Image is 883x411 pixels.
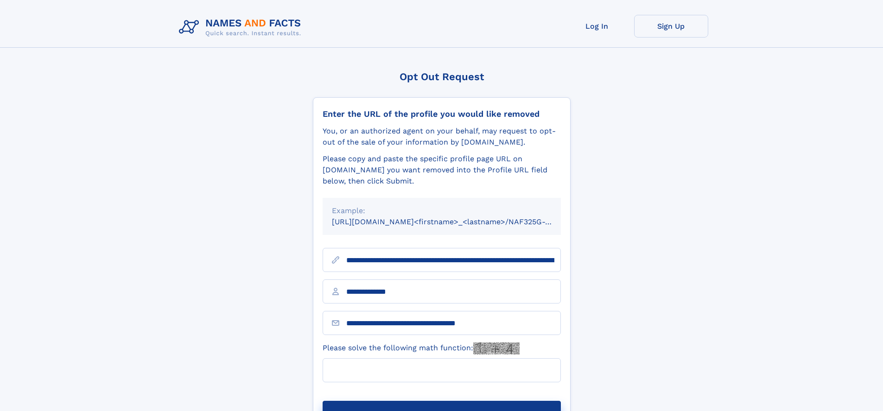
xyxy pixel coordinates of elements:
[175,15,309,40] img: Logo Names and Facts
[332,205,552,216] div: Example:
[323,342,520,354] label: Please solve the following math function:
[323,126,561,148] div: You, or an authorized agent on your behalf, may request to opt-out of the sale of your informatio...
[323,153,561,187] div: Please copy and paste the specific profile page URL on [DOMAIN_NAME] you want removed into the Pr...
[313,71,571,82] div: Opt Out Request
[323,109,561,119] div: Enter the URL of the profile you would like removed
[634,15,708,38] a: Sign Up
[560,15,634,38] a: Log In
[332,217,578,226] small: [URL][DOMAIN_NAME]<firstname>_<lastname>/NAF325G-xxxxxxxx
